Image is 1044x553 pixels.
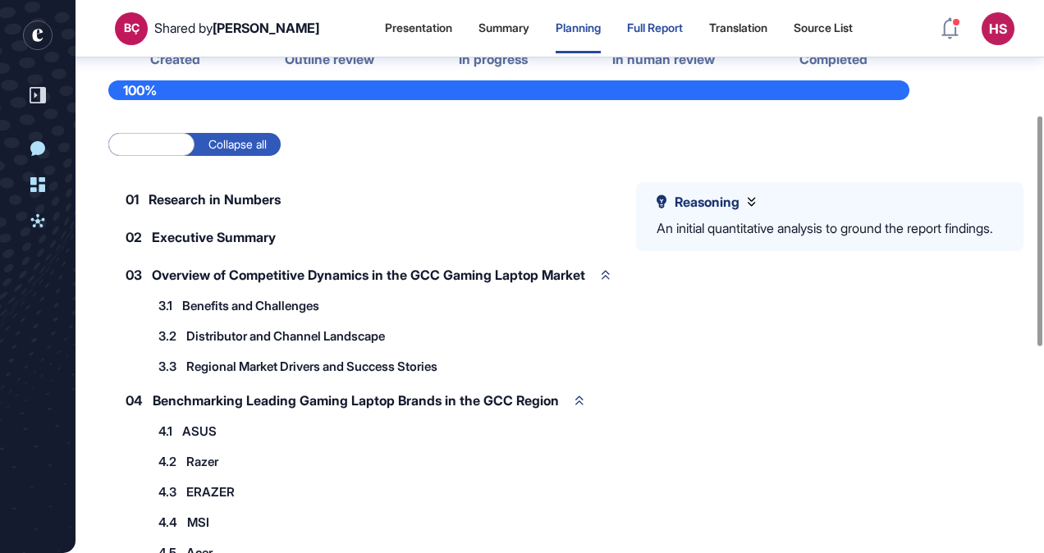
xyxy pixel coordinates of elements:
span: Reasoning [675,194,739,210]
span: 4.3 [158,486,176,498]
span: 3.1 [158,299,172,312]
span: 4.1 [158,425,172,437]
span: In progress [459,52,528,67]
div: Planning [556,21,601,35]
span: Outline review [285,52,374,67]
span: Created [150,52,200,67]
button: HS [982,12,1014,45]
span: Completed [799,52,868,67]
span: MSI [187,516,209,528]
span: In human review [612,52,715,67]
span: Distributor and Channel Landscape [186,330,385,342]
div: entrapeer-logo [23,21,53,50]
span: Overview of Competitive Dynamics in the GCC Gaming Laptop Market [152,268,585,281]
span: Benchmarking Leading Gaming Laptop Brands in the GCC Region [153,394,559,407]
span: 4.4 [158,516,177,528]
span: Research in Numbers [149,193,281,206]
span: Razer [186,455,218,468]
span: Benefits and Challenges [182,299,319,312]
span: 3.2 [158,330,176,342]
label: Collapse all [195,133,281,156]
div: Translation [709,21,767,35]
span: Executive Summary [152,231,276,244]
span: 02 [126,231,142,244]
span: 3.3 [158,360,176,372]
span: ASUS [182,425,217,437]
div: Full Report [627,21,683,35]
span: 04 [126,394,143,407]
label: Expand all [108,133,195,156]
div: An initial quantitative analysis to ground the report findings. [657,218,993,240]
div: Summary [478,21,529,35]
div: 100% [108,80,909,100]
span: 01 [126,193,139,206]
span: 03 [126,268,142,281]
div: Presentation [385,21,452,35]
span: [PERSON_NAME] [213,20,319,36]
div: BÇ [124,21,140,34]
div: Source List [794,21,853,35]
div: Shared by [154,21,319,36]
span: ERAZER [186,486,235,498]
span: 4.2 [158,455,176,468]
span: Regional Market Drivers and Success Stories [186,360,437,372]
